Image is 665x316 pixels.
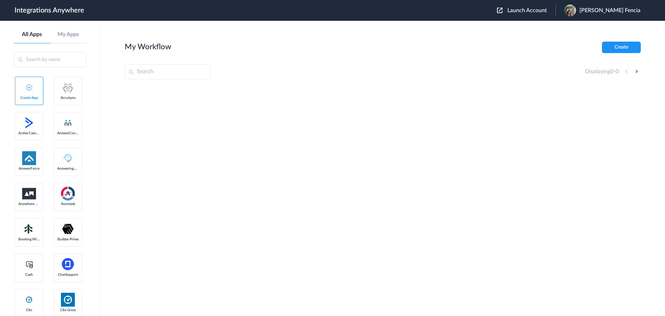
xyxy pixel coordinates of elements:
img: autotask.png [61,187,75,200]
img: answerconnect-logo.svg [64,119,72,127]
span: AnswerForce [18,166,40,171]
span: Active Campaign [18,131,40,135]
span: Launch Account [507,8,547,13]
button: Launch Account [497,7,556,14]
img: chatsupport-icon.svg [61,257,75,271]
span: Autotask [57,202,79,206]
img: 685d0823-d99e-4cb7-9d21-ebcbd69ec064.jpeg [564,5,576,16]
span: Cash [18,273,40,277]
img: cash-logo.svg [25,260,34,268]
h4: Displaying - [585,68,619,75]
input: Search by name [14,52,86,67]
span: Clio [18,308,40,312]
img: Clio.jpg [61,293,75,307]
img: builder-prime-logo.svg [61,222,75,236]
img: Answering_service.png [61,151,75,165]
img: af-app-logo.svg [22,151,36,165]
span: 0 [615,69,619,74]
span: 0 [610,69,613,74]
span: AccuLynx [57,96,79,100]
h2: My Workflow [125,42,171,51]
img: add-icon.svg [26,84,32,91]
span: Anywhere Works [18,202,40,206]
img: launch-acct-icon.svg [497,8,503,13]
input: Search [125,64,211,79]
img: Setmore_Logo.svg [22,223,36,235]
a: My Apps [50,31,87,38]
span: Clio Grow [57,308,79,312]
span: Create App [18,96,40,100]
button: Create [602,42,641,53]
a: All Apps [14,31,50,38]
span: [PERSON_NAME] Fencia [579,7,640,14]
span: Answering Service [57,166,79,171]
span: Builder Prime [57,237,79,241]
img: active-campaign-logo.svg [22,116,36,130]
img: clio-logo.svg [25,296,33,304]
img: aww.png [22,188,36,199]
span: AnswerConnect [57,131,79,135]
span: ChatSupport [57,273,79,277]
span: Booking Widget [18,237,40,241]
h1: Integrations Anywhere [15,6,84,15]
img: acculynx-logo.svg [61,80,75,94]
